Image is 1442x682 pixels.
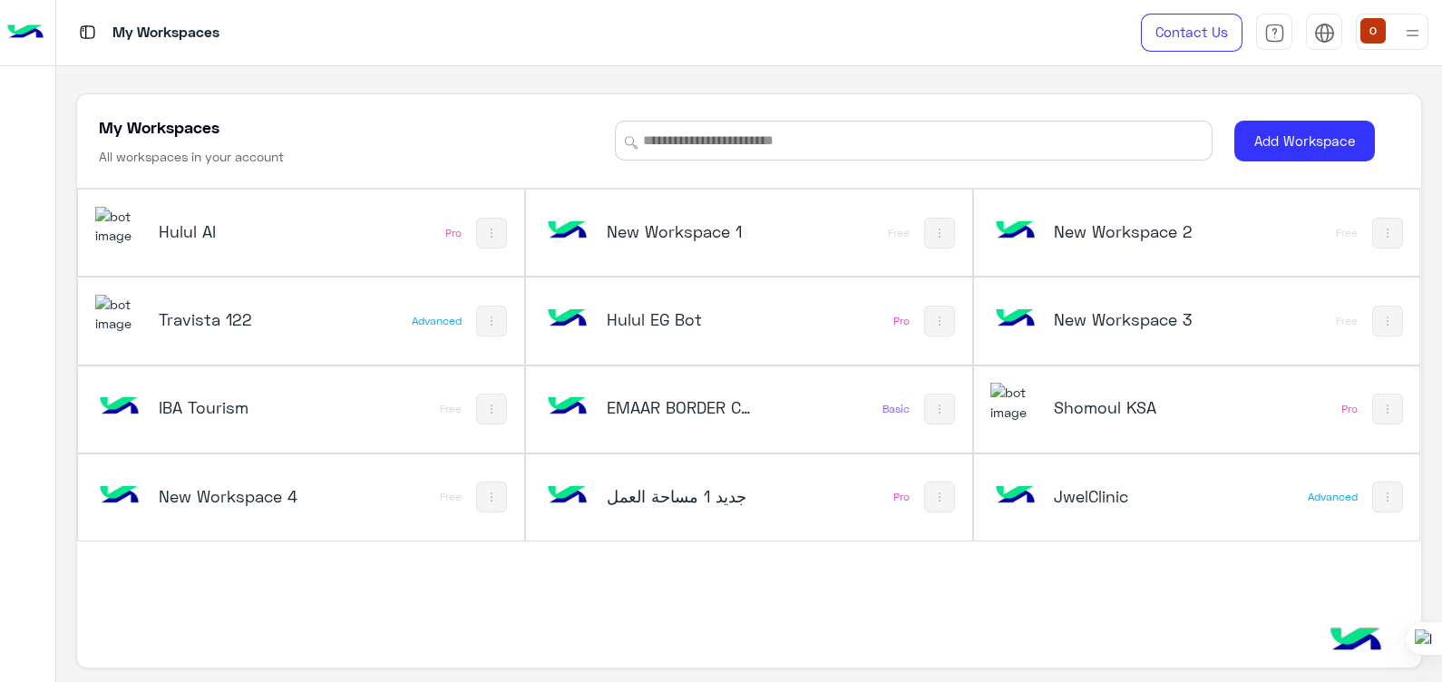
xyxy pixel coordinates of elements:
a: Contact Us [1141,14,1242,52]
h5: مساحة العمل‎ جديد 1 [607,485,755,507]
div: Advanced [1308,490,1358,504]
h5: My Workspaces [99,116,219,138]
img: bot image [543,207,592,256]
div: Advanced [412,314,462,328]
div: Free [1336,314,1358,328]
p: My Workspaces [112,21,219,45]
img: tab [1264,23,1285,44]
div: Free [1336,226,1358,240]
img: tab [1314,23,1335,44]
div: Pro [445,226,462,240]
img: 114004088273201 [95,207,144,246]
img: 331018373420750 [95,295,144,334]
h5: EMAAR BORDER CONSULTING ENGINEER [607,396,755,418]
img: bot image [543,472,592,521]
img: bot image [543,383,592,432]
img: hulul-logo.png [1324,609,1388,673]
h5: JwelClinic [1054,485,1203,507]
div: Free [440,490,462,504]
a: tab [1256,14,1292,52]
img: 110260793960483 [990,383,1039,422]
h5: Shomoul KSA [1054,396,1203,418]
img: bot image [95,472,144,521]
img: bot image [543,295,592,344]
div: Pro [893,490,910,504]
img: profile [1401,22,1424,44]
img: tab [76,21,99,44]
h5: New Workspace 1 [607,220,755,242]
h5: Hulul EG Bot [607,308,755,330]
h5: IBA Tourism [159,396,307,418]
div: Pro [1341,402,1358,416]
img: bot image [990,207,1039,256]
img: bot image [990,295,1039,344]
h5: Travista 122 [159,308,307,330]
button: Add Workspace [1234,121,1375,161]
div: Free [440,402,462,416]
h5: New Workspace 4 [159,485,307,507]
h5: New Workspace 3 [1054,308,1203,330]
h5: New Workspace 2 [1054,220,1203,242]
h5: Hulul AI [159,220,307,242]
div: Pro [893,314,910,328]
img: Logo [7,14,44,52]
img: bot image [990,472,1039,521]
div: Basic [882,402,910,416]
img: bot image [95,383,144,432]
h6: All workspaces in your account [99,148,284,166]
div: Free [888,226,910,240]
img: userImage [1360,18,1386,44]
